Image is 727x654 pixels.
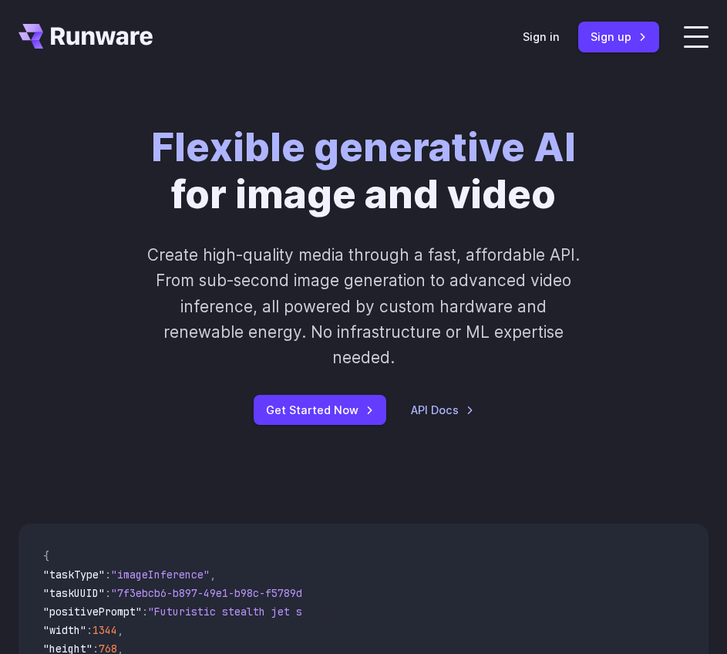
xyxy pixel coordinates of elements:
span: "7f3ebcb6-b897-49e1-b98c-f5789d2d40d7" [111,586,345,600]
span: , [210,568,216,582]
p: Create high-quality media through a fast, affordable API. From sub-second image generation to adv... [143,242,584,370]
a: API Docs [411,401,474,419]
a: Sign in [523,28,560,46]
span: "Futuristic stealth jet streaking through a neon-lit cityscape with glowing purple exhaust" [148,605,709,619]
span: "taskType" [43,568,105,582]
span: : [86,623,93,637]
a: Get Started Now [254,395,386,425]
a: Go to / [19,24,153,49]
span: "taskUUID" [43,586,105,600]
span: "imageInference" [111,568,210,582]
span: 1344 [93,623,117,637]
a: Sign up [578,22,659,52]
strong: Flexible generative AI [151,123,576,170]
span: "positivePrompt" [43,605,142,619]
h1: for image and video [151,123,576,217]
span: : [105,586,111,600]
span: , [117,623,123,637]
span: "width" [43,623,86,637]
span: : [142,605,148,619]
span: { [43,549,49,563]
span: : [105,568,111,582]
